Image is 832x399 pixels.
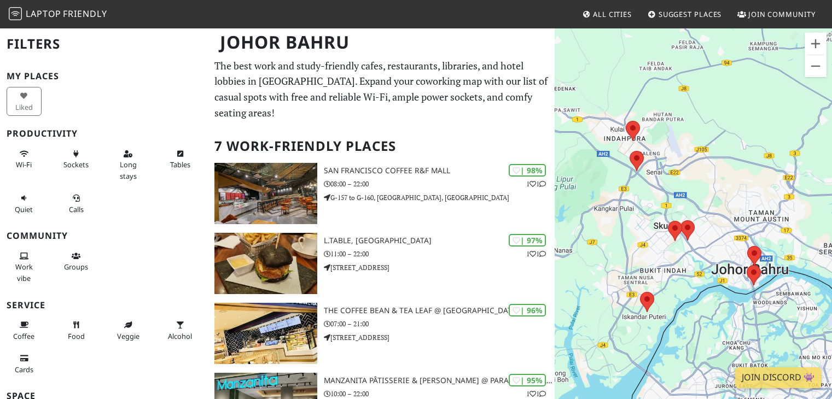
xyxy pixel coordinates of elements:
h3: San Francisco Coffee R&F Mall [324,166,555,175]
a: San Francisco Coffee R&F Mall | 98% 11 San Francisco Coffee R&F Mall 08:00 – 22:00 G-157 to G-160... [208,163,555,224]
span: People working [15,262,33,283]
button: Tables [162,145,197,174]
button: Cards [7,349,42,378]
p: 10:00 – 22:00 [324,389,555,399]
p: [STREET_ADDRESS] [324,262,555,273]
span: Coffee [13,331,34,341]
p: 1 1 [526,179,546,189]
h3: Community [7,231,201,241]
div: | 98% [509,164,546,177]
button: Sockets [59,145,94,174]
p: G-157 to G-160, [GEOGRAPHIC_DATA], [GEOGRAPHIC_DATA] [324,192,555,203]
span: Credit cards [15,365,33,374]
span: Veggie [117,331,139,341]
a: Join Community [733,4,820,24]
span: All Cities [593,9,632,19]
img: San Francisco Coffee R&F Mall [214,163,317,224]
p: The best work and study-friendly cafes, restaurants, libraries, and hotel lobbies in [GEOGRAPHIC_... [214,58,548,121]
span: Food [68,331,85,341]
span: Laptop [26,8,61,20]
a: The Coffee Bean & Tea Leaf @ Gleneagles Hospital Medini | 96% The Coffee Bean & Tea Leaf @ [GEOGR... [208,303,555,364]
h3: Manzanita Pâtisserie & [PERSON_NAME] @ Paradigm Mall JB [324,376,555,385]
button: Groups [59,247,94,276]
a: Suggest Places [643,4,726,24]
h3: Service [7,300,201,310]
span: Work-friendly tables [170,160,190,169]
div: | 96% [509,304,546,316]
img: L.table, Taman Pelangi [214,233,317,294]
h3: The Coffee Bean & Tea Leaf @ [GEOGRAPHIC_DATA] [324,306,555,315]
button: Quiet [7,189,42,218]
span: Quiet [15,204,33,214]
p: [STREET_ADDRESS] [324,332,555,343]
a: All Cities [578,4,636,24]
p: 1 1 [526,389,546,399]
span: Long stays [120,160,137,180]
h3: My Places [7,71,201,81]
span: Alcohol [168,331,192,341]
span: Power sockets [63,160,89,169]
span: Stable Wi-Fi [16,160,32,169]
p: 07:00 – 21:00 [324,319,555,329]
span: Friendly [63,8,107,20]
button: Work vibe [7,247,42,287]
span: Join Community [748,9,816,19]
a: Join Discord 👾 [735,367,821,388]
h3: Productivity [7,128,201,139]
span: Video/audio calls [69,204,84,214]
a: L.table, Taman Pelangi | 97% 11 L.table, [GEOGRAPHIC_DATA] 11:00 – 22:00 [STREET_ADDRESS] [208,233,555,294]
p: 1 1 [526,249,546,259]
span: Group tables [64,262,88,272]
button: Wi-Fi [7,145,42,174]
h2: 7 Work-Friendly Places [214,130,548,163]
button: Zoom out [805,55,827,77]
h1: Johor Bahru [211,27,552,57]
h3: L.table, [GEOGRAPHIC_DATA] [324,236,555,245]
button: Zoom in [805,33,827,55]
button: Food [59,316,94,345]
p: 11:00 – 22:00 [324,249,555,259]
img: LaptopFriendly [9,7,22,20]
button: Alcohol [162,316,197,345]
button: Calls [59,189,94,218]
div: | 97% [509,234,546,247]
button: Coffee [7,316,42,345]
button: Veggie [110,316,146,345]
p: 08:00 – 22:00 [324,179,555,189]
span: Suggest Places [659,9,722,19]
img: The Coffee Bean & Tea Leaf @ Gleneagles Hospital Medini [214,303,317,364]
h2: Filters [7,27,201,61]
div: | 95% [509,374,546,386]
a: LaptopFriendly LaptopFriendly [9,5,107,24]
button: Long stays [110,145,146,185]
